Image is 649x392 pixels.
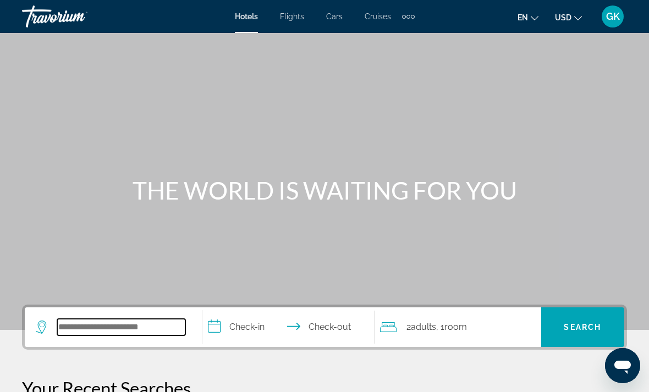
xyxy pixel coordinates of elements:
[235,12,258,21] a: Hotels
[606,11,620,22] span: GK
[365,12,391,21] a: Cruises
[518,9,538,25] button: Change language
[541,307,624,347] button: Search
[598,5,627,28] button: User Menu
[564,323,601,332] span: Search
[375,307,541,347] button: Travelers: 2 adults, 0 children
[22,2,132,31] a: Travorium
[436,319,467,335] span: , 1
[280,12,304,21] a: Flights
[402,8,415,25] button: Extra navigation items
[118,176,531,205] h1: THE WORLD IS WAITING FOR YOU
[25,307,624,347] div: Search widget
[605,348,640,383] iframe: Кнопка запуска окна обмена сообщениями
[555,13,571,22] span: USD
[518,13,528,22] span: en
[326,12,343,21] a: Cars
[444,322,467,332] span: Room
[202,307,375,347] button: Check in and out dates
[555,9,582,25] button: Change currency
[411,322,436,332] span: Adults
[406,319,436,335] span: 2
